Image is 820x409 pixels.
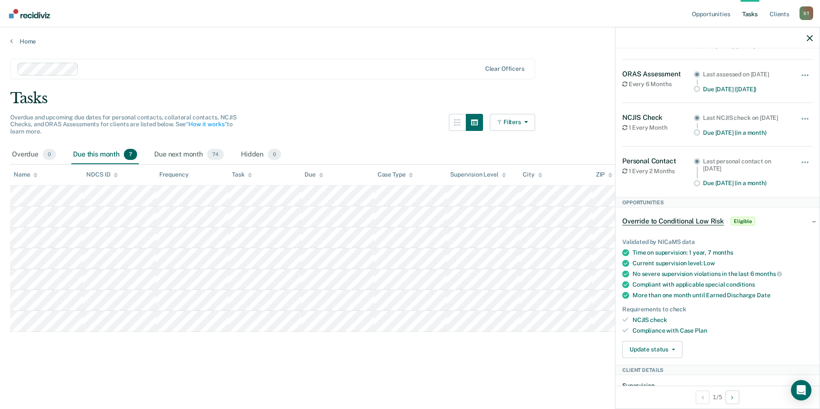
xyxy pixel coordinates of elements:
[450,171,506,178] div: Supervision Level
[726,281,755,288] span: conditions
[622,167,694,174] div: 1 Every 2 Months
[268,149,281,160] span: 0
[10,90,810,107] div: Tasks
[703,70,789,78] div: Last assessed on [DATE]
[622,306,813,313] div: Requirements to check
[633,281,813,288] div: Compliant with applicable special
[622,80,694,87] div: Every 6 Months
[239,145,283,164] div: Hidden
[633,270,813,278] div: No severe supervision violations in the last 6
[485,65,524,73] div: Clear officers
[615,365,820,375] div: Client Details
[633,292,813,299] div: More than one month until Earned Discharge
[615,207,820,235] div: Override to Conditional Low RiskEligible
[622,70,694,78] div: ORAS Assessment
[71,145,139,164] div: Due this month
[622,124,694,131] div: 1 Every Month
[799,6,813,20] button: Profile dropdown button
[633,249,813,256] div: Time on supervision: 1 year, 7
[703,180,789,187] div: Due [DATE] (in a month)
[726,390,739,404] button: Next Client
[305,171,323,178] div: Due
[10,145,58,164] div: Overdue
[799,6,813,20] div: S T
[703,114,789,121] div: Last NCJIS check on [DATE]
[10,38,810,45] a: Home
[731,217,755,225] span: Eligible
[615,386,820,408] div: 1 / 5
[703,85,789,93] div: Due [DATE] ([DATE])
[622,238,813,245] div: Validated by NICaMS data
[703,157,789,172] div: Last personal contact on [DATE]
[713,249,733,255] span: months
[152,145,225,164] div: Due next month
[622,157,694,165] div: Personal Contact
[633,316,813,324] div: NCJIS
[490,114,535,131] button: Filters
[622,217,724,225] span: Override to Conditional Low Risk
[523,171,542,178] div: City
[757,292,770,299] span: Date
[14,171,38,178] div: Name
[703,129,789,136] div: Due [DATE] (in a month)
[695,327,707,334] span: Plan
[633,327,813,334] div: Compliance with Case
[378,171,413,178] div: Case Type
[207,149,224,160] span: 74
[10,114,237,135] span: Overdue and upcoming due dates for personal contacts, collateral contacts, NCJIS Checks, and ORAS...
[791,380,811,400] div: Open Intercom Messenger
[86,171,118,178] div: NDCS ID
[622,382,813,389] dt: Supervision
[596,171,613,178] div: ZIP
[159,171,189,178] div: Frequency
[622,341,682,358] button: Update status
[622,113,694,121] div: NCJIS Check
[650,316,667,323] span: check
[9,9,50,18] img: Recidiviz
[703,259,715,266] span: Low
[696,390,709,404] button: Previous Client
[43,149,56,160] span: 0
[615,197,820,207] div: Opportunities
[633,259,813,267] div: Current supervision level:
[186,121,227,128] a: “How it works”
[124,149,137,160] span: 7
[232,171,252,178] div: Task
[755,270,782,277] span: months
